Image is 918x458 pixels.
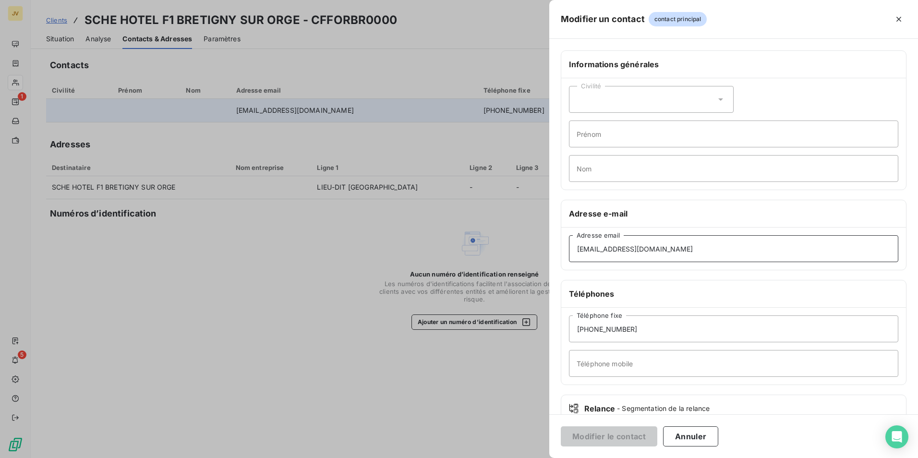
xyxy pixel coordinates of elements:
div: Relance [569,403,898,414]
h6: Informations générales [569,59,898,70]
input: placeholder [569,121,898,147]
input: placeholder [569,235,898,262]
h6: Téléphones [569,288,898,300]
input: placeholder [569,155,898,182]
button: Modifier le contact [561,426,657,446]
h6: Adresse e-mail [569,208,898,219]
button: Annuler [663,426,718,446]
span: contact principal [649,12,707,26]
h5: Modifier un contact [561,12,645,26]
input: placeholder [569,315,898,342]
span: - Segmentation de la relance [617,404,710,413]
input: placeholder [569,350,898,377]
div: Open Intercom Messenger [885,425,908,448]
